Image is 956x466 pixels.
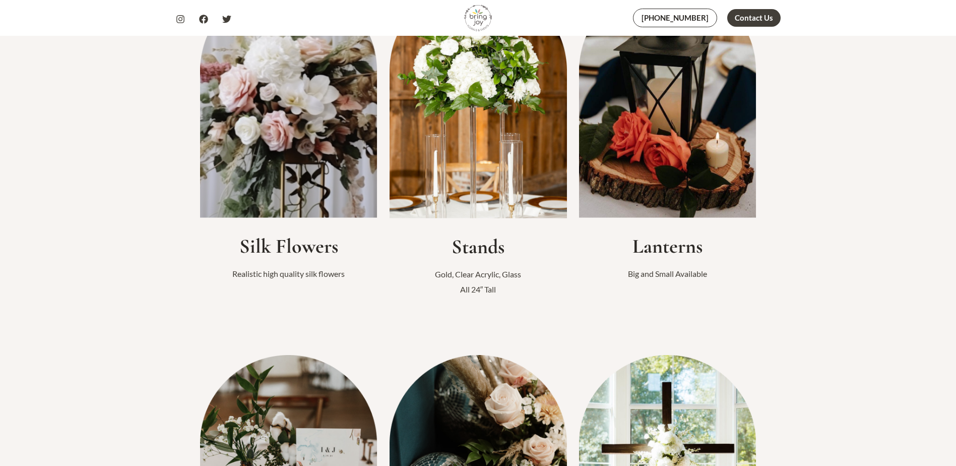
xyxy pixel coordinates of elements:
a: Instagram [176,15,185,24]
h2: Silk Flowers [200,234,377,258]
a: Twitter [222,15,231,24]
p: Big and Small Available [579,266,756,281]
a: [PHONE_NUMBER] [633,9,717,27]
img: Bring Joy [464,4,492,32]
h2: Lanterns [579,234,756,258]
a: Contact Us [727,9,781,27]
a: Facebook [199,15,208,24]
p: Realistic high quality silk flowers [200,266,377,281]
h2: Stands [390,235,567,259]
p: Gold, Clear Acrylic, Glass All 24″ Tall [390,267,567,297]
